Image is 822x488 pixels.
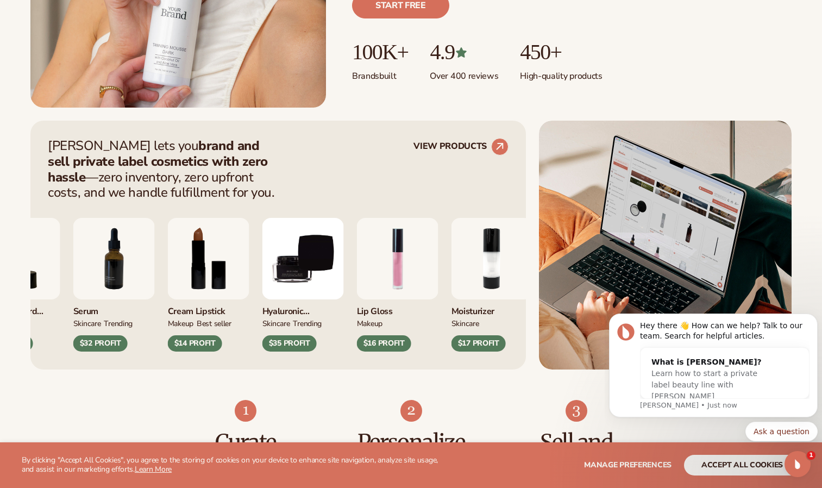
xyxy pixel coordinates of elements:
img: Shopify Image 5 [539,121,792,370]
div: TRENDING [293,317,322,329]
div: MAKEUP [168,317,193,329]
img: Pink lip gloss. [357,218,438,299]
div: SKINCARE [262,317,290,329]
div: 2 / 9 [451,218,533,352]
p: [PERSON_NAME] lets you —zero inventory, zero upfront costs, and we handle fulfillment for you. [48,138,281,201]
img: Collagen and retinol serum. [73,218,155,299]
div: TRENDING [104,317,133,329]
div: 1 / 9 [357,218,438,352]
p: Brands built [352,64,408,82]
div: $17 PROFIT [451,335,506,352]
button: Manage preferences [584,455,672,476]
div: SKINCARE [73,317,101,329]
div: 9 / 9 [262,218,344,352]
div: 7 / 9 [73,218,155,352]
div: Cream Lipstick [168,299,249,317]
span: Manage preferences [584,460,672,470]
div: SKINCARE [451,317,479,329]
img: Shopify Image 8 [400,400,422,422]
img: Moisturizing lotion. [451,218,533,299]
div: $32 PROFIT [73,335,128,352]
div: Hyaluronic moisturizer [262,299,344,317]
div: Serum [73,299,155,317]
img: Shopify Image 7 [235,400,256,422]
div: $16 PROFIT [357,335,411,352]
img: Shopify Image 9 [566,400,587,422]
h3: Sell and Scale [516,430,638,478]
div: Moisturizer [451,299,533,317]
div: 8 / 9 [168,218,249,352]
p: 100K+ [352,40,408,64]
iframe: Intercom live chat [785,451,811,477]
a: Learn More [135,464,172,474]
a: VIEW PRODUCTS [413,138,509,155]
p: 450+ [520,40,602,64]
p: Over 400 reviews [430,64,498,82]
p: By clicking "Accept All Cookies", you agree to the storing of cookies on your device to enhance s... [22,456,446,474]
p: High-quality products [520,64,602,82]
div: MAKEUP [357,317,382,329]
img: Hyaluronic Moisturizer [262,218,344,299]
div: $35 PROFIT [262,335,317,352]
h3: Curate [185,430,307,454]
img: Luxury cream lipstick. [168,218,249,299]
h3: Personalize [350,430,472,454]
div: Lip Gloss [357,299,438,317]
p: 4.9 [430,40,498,64]
strong: brand and sell private label cosmetics with zero hassle [48,137,268,186]
span: 1 [807,451,815,460]
div: $14 PROFIT [168,335,222,352]
div: BEST SELLER [197,317,231,329]
iframe: Intercom notifications message [605,300,822,483]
